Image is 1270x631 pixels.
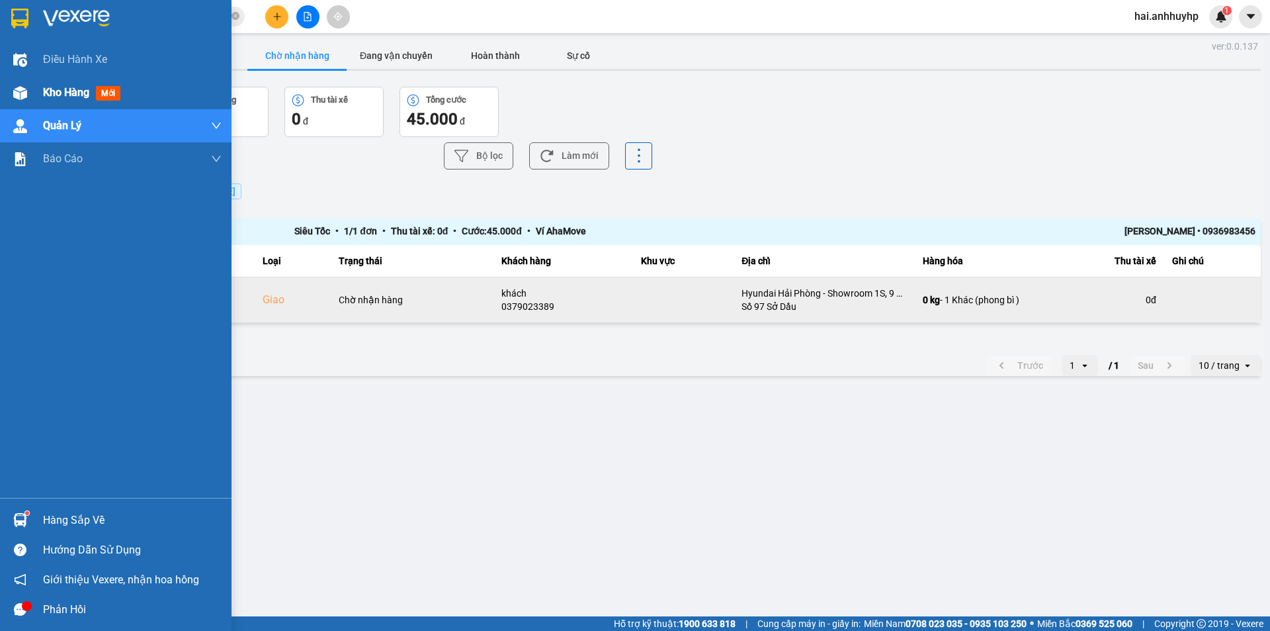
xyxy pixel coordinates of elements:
img: warehouse-icon [13,119,27,133]
span: down [211,154,222,164]
button: Thu tài xế0 đ [284,87,384,137]
span: down [211,121,222,131]
span: Hỗ trợ kỹ thuật: [614,616,736,631]
span: caret-down [1245,11,1257,23]
button: Sự cố [545,42,611,69]
span: • [330,226,344,236]
div: ver: 0.0.137 [1212,40,1258,53]
button: file-add [296,5,319,28]
span: message [14,603,26,616]
button: Tổng cước45.000 đ [400,87,499,137]
th: Khu vực [633,245,734,277]
div: đ [292,109,376,130]
div: [PERSON_NAME] • 0936983456 [1015,224,1255,240]
div: khách [501,287,625,300]
span: • [448,226,462,236]
span: close-circle [232,11,239,23]
span: Kho hàng [43,86,89,99]
th: Trạng thái [331,245,493,277]
span: • [377,226,391,236]
sup: 1 [25,511,29,515]
span: file-add [303,12,312,21]
span: aim [333,12,343,21]
span: / 1 [1109,358,1119,373]
button: Hoàn thành [446,42,545,69]
span: Miền Nam [864,616,1027,631]
span: mới [96,86,120,101]
div: Số 97 Sở Dầu [741,300,907,313]
div: Siêu Tốc 1 / 1 đơn Thu tài xế: 0 đ Cước: 45.000 đ Ví AhaMove [294,224,1015,240]
button: Chờ nhận hàng [247,42,347,69]
span: ⚪️ [1030,621,1034,626]
button: Bộ lọc [444,142,513,170]
img: warehouse-icon [13,53,27,67]
button: next page. current page 1 / 1 [1130,356,1185,375]
span: 1 [1224,6,1229,15]
div: đ [407,109,491,130]
span: 0 kg [923,295,940,305]
button: Làm mới [529,142,609,170]
div: Hàng sắp về [43,510,222,530]
div: 10 / trang [1199,359,1240,372]
span: | [745,616,747,631]
img: logo-vxr [11,9,28,28]
div: Phản hồi [43,600,222,620]
img: icon-new-feature [1215,11,1227,23]
span: 0 [292,110,301,128]
div: Thu tài xế [311,95,348,105]
button: previous page. current page 1 / 1 [986,356,1051,375]
div: 1 [1070,359,1075,372]
div: Thu tài xế [1055,253,1156,269]
button: caret-down [1239,5,1262,28]
th: Hàng hóa [915,245,1047,277]
svg: open [1079,360,1090,371]
span: • [522,226,536,236]
span: | [1142,616,1144,631]
div: Hướng dẫn sử dụng [43,540,222,560]
img: logo [6,52,73,120]
div: 0 đ [1055,293,1156,307]
strong: 1900 633 818 [679,618,736,629]
strong: 0708 023 035 - 0935 103 250 [906,618,1027,629]
span: Giới thiệu Vexere, nhận hoa hồng [43,571,199,588]
th: Địa chỉ [734,245,915,277]
input: Selected 10 / trang. [1241,359,1242,372]
div: Hyundai Hải Phòng - Showroom 1S, 9 10b, Đ. [PERSON_NAME], [GEOGRAPHIC_DATA], [GEOGRAPHIC_DATA], [... [741,287,907,300]
div: - 1 Khác (phong bì ) [923,293,1039,307]
th: Khách hàng [493,245,633,277]
span: copyright [1197,619,1206,628]
th: Loại [255,245,331,277]
strong: 0369 525 060 [1076,618,1132,629]
button: plus [265,5,288,28]
div: 0379023389 [501,300,625,313]
div: Giao [263,292,323,308]
sup: 1 [1222,6,1232,15]
span: Chuyển phát nhanh: [GEOGRAPHIC_DATA] - [GEOGRAPHIC_DATA] [75,57,189,104]
img: warehouse-icon [13,86,27,100]
span: plus [273,12,282,21]
span: Điều hành xe [43,51,107,68]
span: Báo cáo [43,150,83,167]
button: aim [327,5,350,28]
span: question-circle [14,544,26,556]
span: notification [14,573,26,586]
div: Tổng cước [426,95,466,105]
span: hai.anhhuyhp [1124,8,1209,24]
span: Quản Lý [43,117,81,134]
span: Cung cấp máy in - giấy in: [757,616,861,631]
span: Miền Bắc [1037,616,1132,631]
span: close-circle [232,12,239,20]
span: 45.000 [407,110,458,128]
img: solution-icon [13,152,27,166]
button: Đang vận chuyển [347,42,446,69]
div: Chờ nhận hàng [339,293,486,307]
th: Ghi chú [1164,245,1261,277]
strong: CHUYỂN PHÁT NHANH VIP ANH HUY [82,11,181,54]
svg: open [1242,360,1253,371]
img: warehouse-icon [13,513,27,527]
